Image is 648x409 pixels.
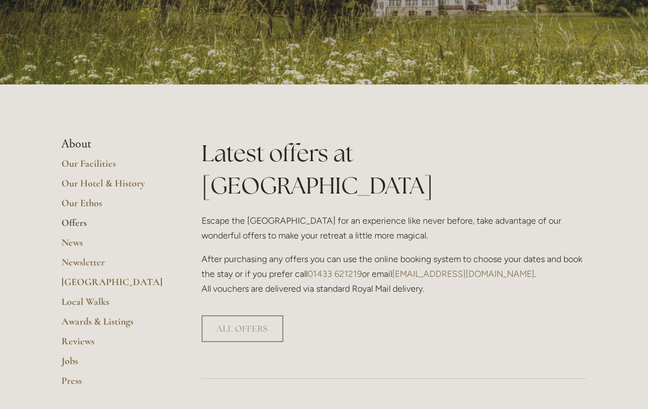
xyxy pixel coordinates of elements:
a: [EMAIL_ADDRESS][DOMAIN_NAME] [392,269,534,279]
li: About [62,137,166,151]
p: After purchasing any offers you can use the online booking system to choose your dates and book t... [202,252,586,297]
a: Press [62,374,166,394]
a: Newsletter [62,256,166,276]
a: Reviews [62,335,166,355]
a: Our Facilities [62,157,166,177]
a: Our Ethos [62,197,166,217]
a: Local Walks [62,296,166,315]
p: Escape the [GEOGRAPHIC_DATA] for an experience like never before, take advantage of our wonderful... [202,213,586,243]
a: Awards & Listings [62,315,166,335]
a: Offers [62,217,166,236]
h1: Latest offers at [GEOGRAPHIC_DATA] [202,137,586,202]
a: 01433 621219 [308,269,362,279]
a: ALL OFFERS [202,315,283,342]
a: News [62,236,166,256]
a: Jobs [62,355,166,374]
a: [GEOGRAPHIC_DATA] [62,276,166,296]
a: Our Hotel & History [62,177,166,197]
